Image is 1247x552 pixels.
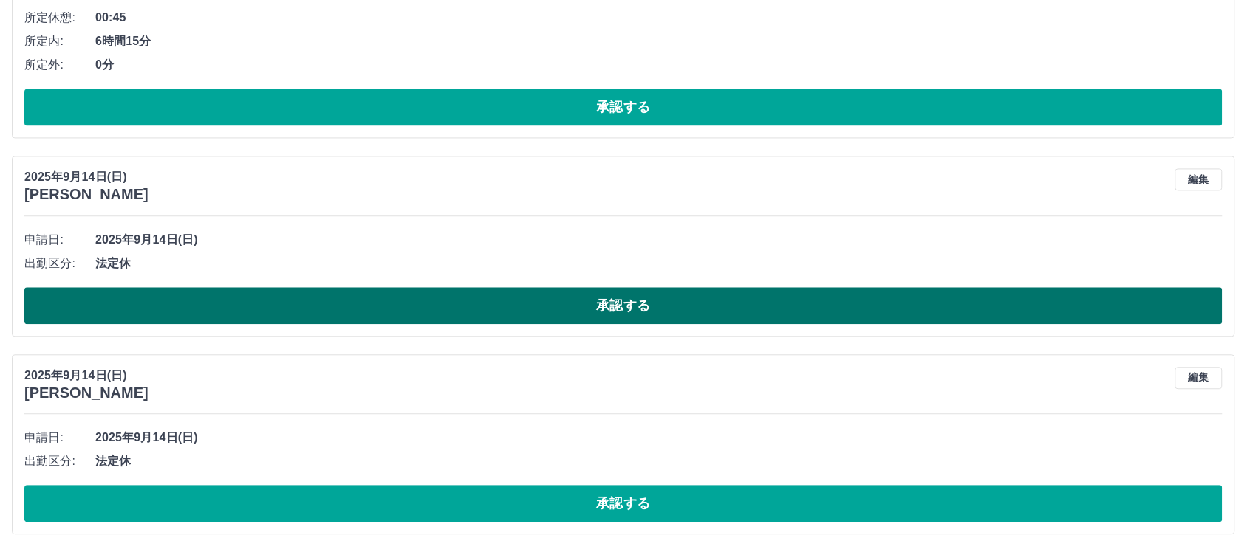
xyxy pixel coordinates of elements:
span: 申請日: [24,231,95,249]
span: 0分 [95,56,1223,74]
span: 法定休 [95,452,1223,470]
p: 2025年9月14日(日) [24,168,148,186]
span: 00:45 [95,9,1223,27]
span: 2025年9月14日(日) [95,429,1223,446]
button: 承認する [24,287,1223,324]
button: 承認する [24,485,1223,522]
button: 承認する [24,89,1223,125]
h3: [PERSON_NAME] [24,384,148,401]
h3: [PERSON_NAME] [24,186,148,203]
p: 2025年9月14日(日) [24,367,148,384]
button: 編集 [1175,168,1223,190]
span: 法定休 [95,255,1223,272]
span: 2025年9月14日(日) [95,231,1223,249]
span: 出勤区分: [24,255,95,272]
span: 6時間15分 [95,32,1223,50]
span: 所定外: [24,56,95,74]
button: 編集 [1175,367,1223,389]
span: 申請日: [24,429,95,446]
span: 所定内: [24,32,95,50]
span: 所定休憩: [24,9,95,27]
span: 出勤区分: [24,452,95,470]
